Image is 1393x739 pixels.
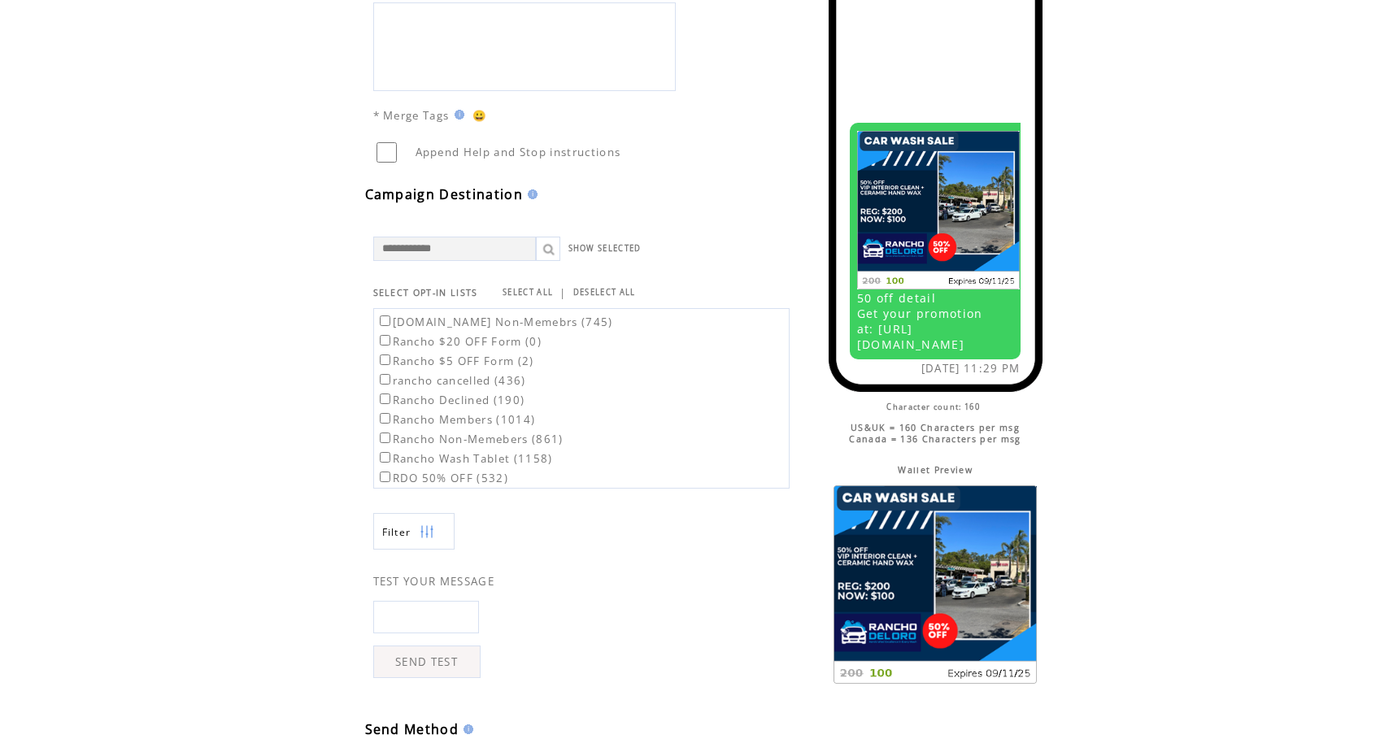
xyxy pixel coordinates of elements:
[886,402,980,412] span: Character count: 160
[450,110,464,120] img: help.gif
[380,374,390,385] input: rancho cancelled (436)
[382,525,411,539] span: Show filters
[377,373,526,388] label: rancho cancelled (436)
[857,290,983,352] span: 50 off detail Get your promotion at: [URL][DOMAIN_NAME]
[377,393,525,407] label: Rancho Declined (190)
[416,145,621,159] span: Append Help and Stop instructions
[365,720,459,738] span: Send Method
[377,354,534,368] label: Rancho $5 OFF Form (2)
[377,334,542,349] label: Rancho $20 OFF Form (0)
[380,413,390,424] input: Rancho Members (1014)
[373,574,495,589] span: TEST YOUR MESSAGE
[559,285,566,300] span: |
[377,315,613,329] label: [DOMAIN_NAME] Non-Memebrs (745)
[568,243,642,254] a: SHOW SELECTED
[380,452,390,463] input: Rancho Wash Tablet (1158)
[573,287,636,298] a: DESELECT ALL
[380,354,390,365] input: Rancho $5 OFF Form (2)
[373,108,450,123] span: * Merge Tags
[849,433,1021,445] span: Canada = 136 Characters per msg
[373,287,478,298] span: SELECT OPT-IN LISTS
[898,464,973,476] span: Wallet Preview
[377,471,509,485] label: RDO 50% OFF (532)
[365,185,524,203] span: Campaign Destination
[472,108,487,123] span: 😀
[834,485,1037,684] img: images
[373,646,481,678] a: SEND TEST
[380,472,390,482] input: RDO 50% OFF (532)
[380,315,390,326] input: [DOMAIN_NAME] Non-Memebrs (745)
[377,432,564,446] label: Rancho Non-Memebers (861)
[380,393,390,404] input: Rancho Declined (190)
[373,513,455,550] a: Filter
[921,361,1021,376] span: [DATE] 11:29 PM
[523,189,538,199] img: help.gif
[377,451,553,466] label: Rancho Wash Tablet (1158)
[503,287,553,298] a: SELECT ALL
[377,412,536,427] label: Rancho Members (1014)
[459,724,473,734] img: help.gif
[851,422,1020,433] span: US&UK = 160 Characters per msg
[380,433,390,443] input: Rancho Non-Memebers (861)
[420,514,434,550] img: filters.png
[380,335,390,346] input: Rancho $20 OFF Form (0)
